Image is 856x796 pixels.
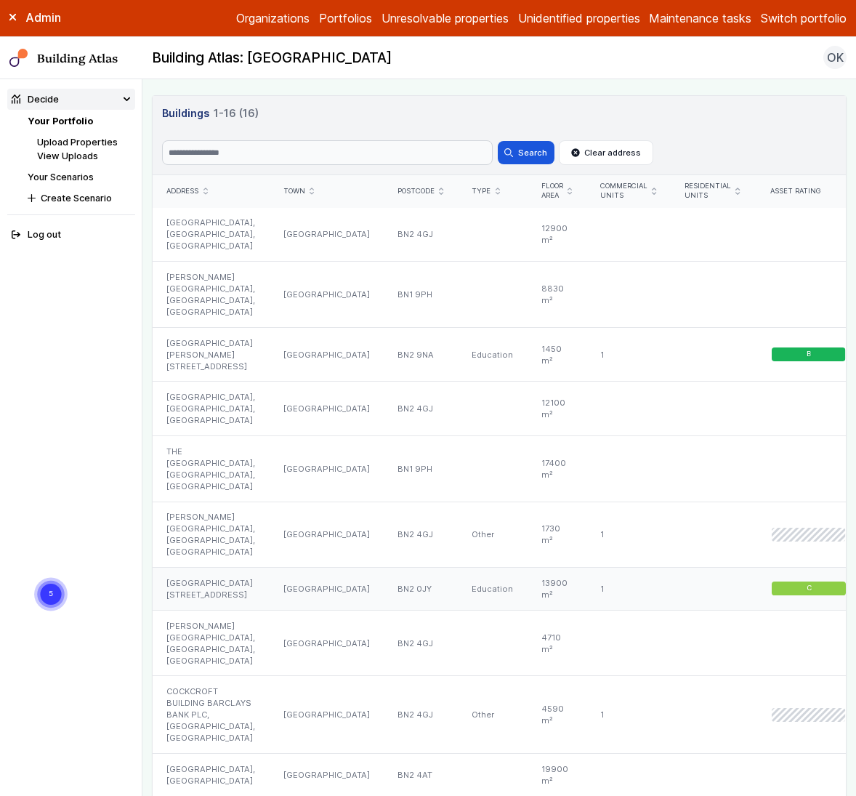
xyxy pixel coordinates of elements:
[527,327,586,382] div: 1450 m²
[384,208,458,262] div: BN2 4GJ
[384,327,458,382] div: BN2 9NA
[458,676,527,754] div: Other
[153,568,269,611] div: [GEOGRAPHIC_DATA] [STREET_ADDRESS]
[458,327,527,382] div: Education
[527,753,586,796] div: 19900 m²
[384,568,458,611] div: BN2 0JY
[807,584,812,594] span: C
[270,262,384,328] div: [GEOGRAPHIC_DATA]
[527,610,586,676] div: 4710 m²
[397,187,444,196] div: Postcode
[153,676,269,754] div: COCKCROFT BUILDING BARCLAYS BANK PLC, [GEOGRAPHIC_DATA], [GEOGRAPHIC_DATA]
[384,610,458,676] div: BN2 4GJ
[498,141,554,164] button: Search
[270,502,384,568] div: [GEOGRAPHIC_DATA]
[270,208,384,262] div: [GEOGRAPHIC_DATA]
[28,172,94,182] a: Your Scenarios
[153,262,269,328] div: [PERSON_NAME][GEOGRAPHIC_DATA], [GEOGRAPHIC_DATA], [GEOGRAPHIC_DATA]
[458,502,527,568] div: Other
[559,140,653,165] button: Clear address
[527,208,586,262] div: 12900 m²
[384,435,458,502] div: BN1 9PH
[12,92,59,106] div: Decide
[761,9,847,27] button: Switch portfolio
[649,9,751,27] a: Maintenance tasks
[270,753,384,796] div: [GEOGRAPHIC_DATA]
[770,187,846,196] div: Asset rating
[270,568,384,611] div: [GEOGRAPHIC_DATA]
[37,150,98,161] a: View Uploads
[586,568,671,611] div: 1
[527,382,586,436] div: 12100 m²
[166,187,255,196] div: Address
[527,502,586,568] div: 1730 m²
[807,350,811,359] span: B
[153,435,269,502] div: THE [GEOGRAPHIC_DATA], [GEOGRAPHIC_DATA], [GEOGRAPHIC_DATA]
[236,9,310,27] a: Organizations
[7,89,135,110] summary: Decide
[153,502,269,568] div: [PERSON_NAME][GEOGRAPHIC_DATA], [GEOGRAPHIC_DATA], [GEOGRAPHIC_DATA]
[319,9,372,27] a: Portfolios
[518,9,640,27] a: Unidentified properties
[270,435,384,502] div: [GEOGRAPHIC_DATA]
[381,9,509,27] a: Unresolvable properties
[823,46,847,69] button: OK
[214,105,259,121] span: 1-16 (16)
[586,327,671,382] div: 1
[153,753,269,796] div: [GEOGRAPHIC_DATA], [GEOGRAPHIC_DATA]
[458,568,527,611] div: Education
[384,676,458,754] div: BN2 4GJ
[270,610,384,676] div: [GEOGRAPHIC_DATA]
[153,382,269,436] div: [GEOGRAPHIC_DATA], [GEOGRAPHIC_DATA], [GEOGRAPHIC_DATA]
[384,753,458,796] div: BN2 4AT
[37,137,118,148] a: Upload Properties
[600,182,657,201] div: Commercial units
[586,676,671,754] div: 1
[162,105,836,121] h3: Buildings
[541,182,573,201] div: Floor area
[153,208,269,262] div: [GEOGRAPHIC_DATA], [GEOGRAPHIC_DATA], [GEOGRAPHIC_DATA]
[586,502,671,568] div: 1
[527,568,586,611] div: 13900 m²
[270,382,384,436] div: [GEOGRAPHIC_DATA]
[472,187,513,196] div: Type
[153,327,269,382] div: [GEOGRAPHIC_DATA][PERSON_NAME] [STREET_ADDRESS]
[527,676,586,754] div: 4590 m²
[827,49,844,66] span: OK
[384,262,458,328] div: BN1 9PH
[7,225,135,246] button: Log out
[527,262,586,328] div: 8830 m²
[685,182,740,201] div: Residential units
[152,49,392,68] h2: Building Atlas: [GEOGRAPHIC_DATA]
[153,610,269,676] div: [PERSON_NAME][GEOGRAPHIC_DATA], [GEOGRAPHIC_DATA], [GEOGRAPHIC_DATA]
[384,382,458,436] div: BN2 4GJ
[270,676,384,754] div: [GEOGRAPHIC_DATA]
[23,188,135,209] button: Create Scenario
[527,435,586,502] div: 17400 m²
[270,327,384,382] div: [GEOGRAPHIC_DATA]
[283,187,370,196] div: Town
[9,49,28,68] img: main-0bbd2752.svg
[28,116,93,126] a: Your Portfolio
[384,502,458,568] div: BN2 4GJ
